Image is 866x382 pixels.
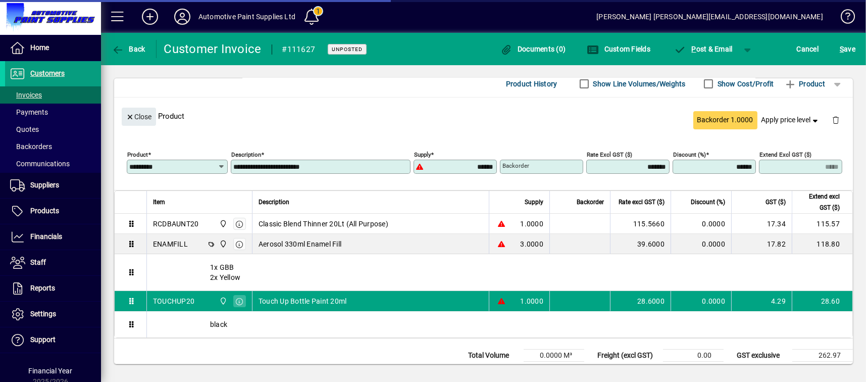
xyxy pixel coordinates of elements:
td: Freight (excl GST) [592,350,663,362]
app-page-header-button: Delete [824,115,848,124]
span: Product [784,76,825,92]
a: Payments [5,104,101,121]
span: Automotive Paint Supplies Ltd [217,218,228,229]
a: Home [5,35,101,61]
span: Home [30,43,49,52]
div: 28.6000 [617,296,665,306]
button: Back [109,40,148,58]
div: ENAMFILL [153,239,188,249]
td: 118.80 [792,234,852,254]
td: Total Weight [463,362,524,374]
span: Payments [10,108,48,116]
a: Financials [5,224,101,250]
mat-label: Extend excl GST ($) [759,151,811,158]
mat-label: Description [231,151,261,158]
span: 1.0000 [521,219,544,229]
span: Invoices [10,91,42,99]
div: 39.6000 [617,239,665,249]
span: Unposted [332,46,363,53]
span: P [692,45,696,53]
span: Automotive Paint Supplies Ltd [217,296,228,307]
span: Automotive Paint Supplies Ltd [217,238,228,250]
span: Apply price level [761,115,820,125]
app-page-header-button: Back [101,40,157,58]
a: Staff [5,250,101,275]
td: 0.0000 [671,291,731,311]
a: Quotes [5,121,101,138]
span: Settings [30,310,56,318]
td: 115.57 [792,214,852,234]
div: Product [114,98,853,134]
label: Show Cost/Profit [716,79,774,89]
span: Reports [30,284,55,292]
a: Communications [5,155,101,172]
a: Suppliers [5,173,101,198]
span: Aerosol 330ml Enamel Fill [259,239,341,249]
div: Automotive Paint Supplies Ltd [198,9,295,25]
span: Suppliers [30,181,59,189]
span: Backorder 1.0000 [697,115,753,125]
mat-label: Backorder [502,162,529,169]
button: Backorder 1.0000 [693,111,757,129]
td: 17.34 [731,214,792,234]
mat-label: Product [127,151,148,158]
td: 0.0000 M³ [524,350,584,362]
td: Total Volume [463,350,524,362]
div: [PERSON_NAME] [PERSON_NAME][EMAIL_ADDRESS][DOMAIN_NAME] [596,9,823,25]
span: Discount (%) [691,197,725,208]
span: Documents (0) [500,45,566,53]
span: Close [126,109,152,125]
a: Knowledge Base [833,2,853,35]
td: 0.0000 Kg [524,362,584,374]
span: Custom Fields [587,45,650,53]
span: Extend excl GST ($) [798,191,840,213]
button: Delete [824,108,848,132]
td: Rounding [592,362,663,374]
div: black [147,311,852,338]
a: Support [5,327,101,353]
div: RCDBAUNT20 [153,219,199,229]
button: Close [122,108,156,126]
button: Cancel [794,40,822,58]
div: TOUCHUP20 [153,296,194,306]
span: ave [840,41,855,57]
td: 0.00 [663,350,724,362]
span: 1.0000 [521,296,544,306]
a: Products [5,199,101,224]
span: Item [153,197,165,208]
app-page-header-button: Close [119,112,159,121]
span: Financials [30,232,62,241]
button: Documents (0) [498,40,569,58]
td: 0.0000 [671,234,731,254]
a: Settings [5,302,101,327]
button: Custom Fields [584,40,653,58]
span: ost & Email [674,45,733,53]
div: #111627 [282,41,316,58]
a: Backorders [5,138,101,155]
div: Customer Invoice [164,41,262,57]
mat-label: Rate excl GST ($) [587,151,632,158]
button: Product [779,75,830,93]
span: Customers [30,69,65,77]
a: Reports [5,276,101,301]
span: GST ($) [766,197,786,208]
td: 28.60 [792,291,852,311]
button: Add [134,8,166,26]
span: Staff [30,258,46,266]
span: Classic Blend Thinner 20Lt (All Purpose) [259,219,388,229]
span: Support [30,336,56,344]
div: 1x GBB 2x Yellow [147,254,852,291]
span: Financial Year [29,367,73,375]
td: 262.97 [792,350,853,362]
button: Post & Email [669,40,738,58]
td: 17.82 [731,234,792,254]
button: Save [837,40,858,58]
span: Description [259,197,289,208]
td: 0.0000 [671,214,731,234]
button: Product History [502,75,562,93]
td: GST exclusive [732,350,792,362]
span: 3.0000 [521,239,544,249]
span: Product History [506,76,557,92]
td: 4.29 [731,291,792,311]
span: Rate excl GST ($) [619,197,665,208]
